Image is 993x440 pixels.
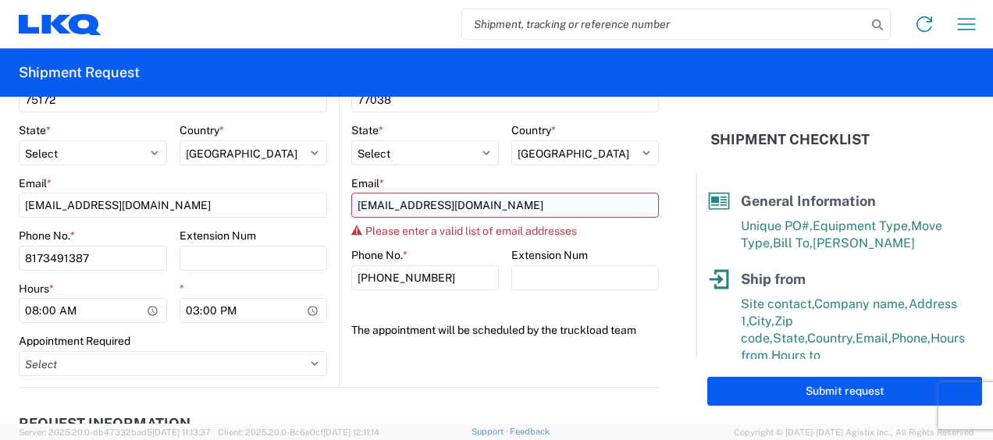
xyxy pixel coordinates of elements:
label: The appointment will be scheduled by the truckload team [351,318,636,342]
h2: Shipment Checklist [710,130,870,149]
span: Equipment Type, [813,218,911,233]
a: Support [472,427,511,436]
span: City, [749,314,774,328]
label: Country [180,123,224,137]
label: Extension Num [511,248,588,262]
span: Client: 2025.20.0-8c6e0cf [218,428,379,437]
span: Server: 2025.20.0-db47332bad5 [19,428,211,437]
h2: Request Information [19,416,190,431]
span: Site contact, [741,296,814,311]
label: Email [351,176,384,190]
span: Hours to [771,348,820,363]
span: Copyright © [DATE]-[DATE] Agistix Inc., All Rights Reserved [734,425,974,439]
button: Submit request [707,377,982,406]
label: Phone No. [19,229,75,243]
span: General Information [741,193,876,209]
label: Extension Num [180,229,256,243]
label: Country [511,123,556,137]
span: [DATE] 12:11:14 [323,428,379,437]
span: Email, [856,331,892,346]
span: Phone, [892,331,931,346]
span: Please enter a valid list of email addresses [365,225,577,237]
span: State, [773,331,807,346]
input: Shipment, tracking or reference number [462,9,867,39]
span: Company name, [814,296,909,311]
label: State [19,123,51,137]
label: Email [19,176,52,190]
label: State [351,123,383,137]
span: Bill To, [773,236,813,250]
span: [PERSON_NAME] [813,236,915,250]
h2: Shipment Request [19,63,140,82]
span: [DATE] 11:13:37 [152,428,211,437]
span: Unique PO#, [741,218,813,233]
label: Appointment Required [19,334,130,348]
a: Feedback [510,427,550,436]
span: Ship from [741,271,806,287]
label: Hours [19,282,54,296]
span: Country, [807,331,856,346]
label: Phone No. [351,248,408,262]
